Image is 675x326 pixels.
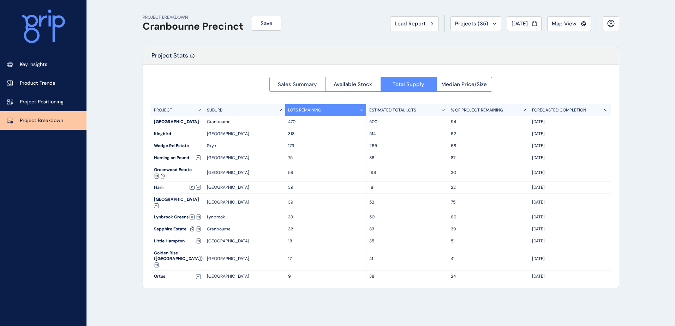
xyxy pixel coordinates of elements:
p: 86 [369,155,444,161]
button: Total Supply [381,77,436,92]
span: Map View [552,20,577,27]
div: Harli [151,182,204,193]
h1: Cranbourne Precinct [143,20,243,32]
p: [GEOGRAPHIC_DATA] [207,256,282,262]
p: 30 [451,170,526,176]
p: Skye [207,143,282,149]
button: Median Price/Size [436,77,492,92]
p: Product Trends [20,80,55,87]
button: Projects (35) [450,16,501,31]
button: [DATE] [507,16,542,31]
p: Key Insights [20,61,47,68]
p: 24 [451,273,526,279]
p: PROJECT [154,107,172,113]
p: [DATE] [532,238,608,244]
p: Lynbrook [207,214,282,220]
p: 38 [369,273,444,279]
span: Available Stock [334,81,372,88]
p: 470 [288,119,363,125]
p: 75 [288,155,363,161]
p: 68 [451,143,526,149]
div: [GEOGRAPHIC_DATA] [151,194,204,211]
div: Ortus [151,271,204,282]
p: 94 [451,119,526,125]
p: 83 [369,226,444,232]
span: Save [261,20,273,27]
p: [DATE] [532,214,608,220]
p: [GEOGRAPHIC_DATA] [207,273,282,279]
p: [GEOGRAPHIC_DATA] [207,155,282,161]
p: 199 [369,170,444,176]
p: 39 [451,226,526,232]
p: 39 [288,185,363,191]
p: Cranbourne [207,119,282,125]
p: [DATE] [532,185,608,191]
p: [GEOGRAPHIC_DATA] [207,170,282,176]
p: 75 [451,199,526,205]
p: 318 [288,131,363,137]
p: 33 [288,214,363,220]
span: Projects ( 35 ) [455,20,488,27]
p: 52 [369,199,444,205]
p: [DATE] [532,226,608,232]
p: 51 [451,238,526,244]
p: [DATE] [532,170,608,176]
p: Project Positioning [20,98,64,105]
span: Sales Summary [278,81,317,88]
button: Sales Summary [269,77,325,92]
p: [GEOGRAPHIC_DATA] [207,199,282,205]
p: [DATE] [532,155,608,161]
p: [DATE] [532,119,608,125]
p: Project Stats [151,52,188,65]
p: [DATE] [532,256,608,262]
p: PROJECT BREAKDOWN [143,14,243,20]
p: 50 [369,214,444,220]
div: Greenwood Estate [151,164,204,181]
div: Golden Rise ([GEOGRAPHIC_DATA]) [151,247,204,271]
span: [DATE] [512,20,528,27]
p: SUBURB [207,107,222,113]
div: Heming on Pound [151,152,204,164]
button: Save [252,16,281,31]
p: LOTS REMAINING [288,107,321,113]
div: Little Hampton [151,235,204,247]
p: [GEOGRAPHIC_DATA] [207,131,282,137]
p: 32 [288,226,363,232]
div: Sapphire Estate [151,223,204,235]
p: [DATE] [532,131,608,137]
p: 18 [288,238,363,244]
button: Load Report [390,16,439,31]
p: 9 [288,273,363,279]
p: 62 [451,131,526,137]
div: Kingbird [151,128,204,140]
p: 41 [451,256,526,262]
p: 59 [288,170,363,176]
p: ESTIMATED TOTAL LOTS [369,107,416,113]
p: 500 [369,119,444,125]
div: [GEOGRAPHIC_DATA] [151,116,204,128]
p: [GEOGRAPHIC_DATA] [207,185,282,191]
div: Wedge Rd Estate [151,140,204,152]
p: Project Breakdown [20,117,63,124]
p: 41 [369,256,444,262]
span: Median Price/Size [441,81,487,88]
p: Cranbourne [207,226,282,232]
p: FORECASTED COMPLETION [532,107,586,113]
p: % OF PROJECT REMAINING [451,107,503,113]
p: 39 [288,199,363,205]
p: 265 [369,143,444,149]
p: 22 [451,185,526,191]
p: 87 [451,155,526,161]
button: Available Stock [325,77,381,92]
span: Total Supply [393,81,424,88]
p: 17 [288,256,363,262]
p: [DATE] [532,273,608,279]
p: [GEOGRAPHIC_DATA] [207,238,282,244]
p: 181 [369,185,444,191]
span: Load Report [395,20,426,27]
p: 514 [369,131,444,137]
div: Lynbrook Greens [151,211,204,223]
button: Map View [547,16,591,31]
p: [DATE] [532,199,608,205]
p: 66 [451,214,526,220]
